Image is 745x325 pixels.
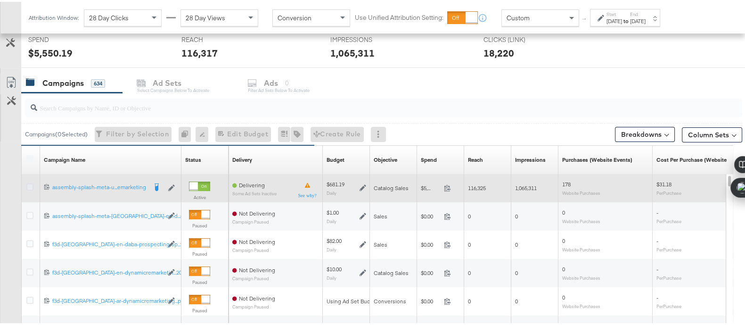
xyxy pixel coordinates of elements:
span: 0 [515,296,518,303]
div: Campaign Name [44,154,85,162]
a: The number of times a purchase was made tracked by your Custom Audience pixel on your website aft... [562,154,632,162]
a: Shows the current state of your Ad Campaign. [185,154,201,162]
span: 0 [562,292,565,299]
a: f3d-[GEOGRAPHIC_DATA]-ar-dynamicremarketing...plash-2020 [52,295,163,303]
div: Objective [374,154,397,162]
span: $0.00 [421,296,440,303]
span: Delivering [239,180,265,187]
label: End: [630,9,646,16]
span: 0 [562,207,565,214]
span: IMPRESSIONS [330,33,401,42]
span: 0 [515,267,518,275]
span: REACH [181,33,252,42]
sub: Daily [327,245,336,250]
span: Catalog Sales [374,267,409,275]
sub: Daily [327,188,336,194]
button: Breakdowns [615,125,675,140]
div: $1.00 [327,207,339,215]
sub: Campaign Paused [232,246,275,251]
label: Start: [606,9,622,16]
sub: Campaign Paused [232,274,275,279]
a: Reflects the ability of your Ad Campaign to achieve delivery based on ad states, schedule and bud... [232,154,252,162]
a: The maximum amount you're willing to spend on your ads, on average each day or over the lifetime ... [327,154,344,162]
sub: Per Purchase [656,188,681,194]
span: 28 Day Clicks [89,12,129,20]
div: [DATE] [630,16,646,23]
sub: Per Purchase [656,245,681,250]
sub: Website Purchases [562,301,600,307]
input: Search Campaigns by Name, ID or Objective [37,93,678,111]
label: Paused [189,306,210,312]
sub: Per Purchase [656,217,681,222]
span: - [656,292,658,299]
div: $681.19 [327,179,344,186]
span: SPEND [28,33,99,42]
span: Not Delivering [239,208,275,215]
div: 18,220 [483,44,514,58]
span: $31.18 [656,179,671,186]
div: 116,317 [181,44,218,58]
sub: Daily [327,217,336,222]
a: f3d-[GEOGRAPHIC_DATA]-en-daba-prospecting-sp...tions-View [52,239,163,247]
sub: Per Purchase [656,273,681,279]
sub: Some Ad Sets Inactive [232,189,277,194]
span: 0 [468,211,471,218]
div: Status [185,154,201,162]
span: 0 [468,296,471,303]
span: $5,550.19 [421,183,440,190]
a: Your campaign's objective. [374,154,397,162]
div: Impressions [515,154,546,162]
span: 178 [562,179,571,186]
a: The number of people your ad was served to. [468,154,483,162]
sub: Website Purchases [562,217,600,222]
span: $0.00 [421,239,440,246]
span: 0 [515,211,518,218]
a: The number of times your ad was served. On mobile apps an ad is counted as served the first time ... [515,154,546,162]
span: Conversions [374,296,406,303]
sub: Website Purchases [562,273,600,279]
span: Sales [374,211,387,218]
sub: Website Purchases [562,245,600,250]
span: Not Delivering [239,265,275,272]
div: Delivery [232,154,252,162]
span: 1,065,311 [515,183,537,190]
label: Paused [189,221,210,227]
div: Using Ad Set Budget [327,296,379,303]
span: Conversion [278,12,311,20]
sub: Website Purchases [562,188,600,194]
div: [DATE] [606,16,622,23]
div: $10.00 [327,264,342,271]
label: Paused [189,249,210,255]
span: CLICKS (LINK) [483,33,554,42]
a: assembly-splash-meta-[GEOGRAPHIC_DATA]-en-d...eting-2025 [52,210,163,218]
div: $82.00 [327,235,342,243]
a: The total amount spent to date. [421,154,437,162]
sub: Campaign Paused [232,302,275,308]
sub: Per Purchase [656,301,681,307]
button: Column Sets [682,125,742,141]
sub: Campaign Paused [232,217,275,223]
div: assembly-splash-meta-u...emarketing [52,182,147,189]
div: 0 [179,125,196,140]
label: Use Unified Attribution Setting: [355,11,443,20]
a: Your campaign name. [44,154,85,162]
span: - [656,207,658,214]
a: f3d-[GEOGRAPHIC_DATA]-en-dynamicremarketin...2020-IOS14 [52,267,163,275]
div: $5,550.19 [28,44,73,58]
sub: Daily [327,273,336,279]
div: Budget [327,154,344,162]
span: 0 [468,239,471,246]
div: Purchases (Website Events) [562,154,632,162]
span: Custom [507,12,530,20]
span: Sales [374,239,387,246]
span: ↑ [580,16,589,19]
span: $0.00 [421,267,440,275]
span: Catalog Sales [374,183,409,190]
div: 1,065,311 [330,44,375,58]
div: 634 [91,77,105,86]
div: Spend [421,154,437,162]
div: f3d-[GEOGRAPHIC_DATA]-en-dynamicremarketin...2020-IOS14 [52,267,163,275]
span: 0 [515,239,518,246]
